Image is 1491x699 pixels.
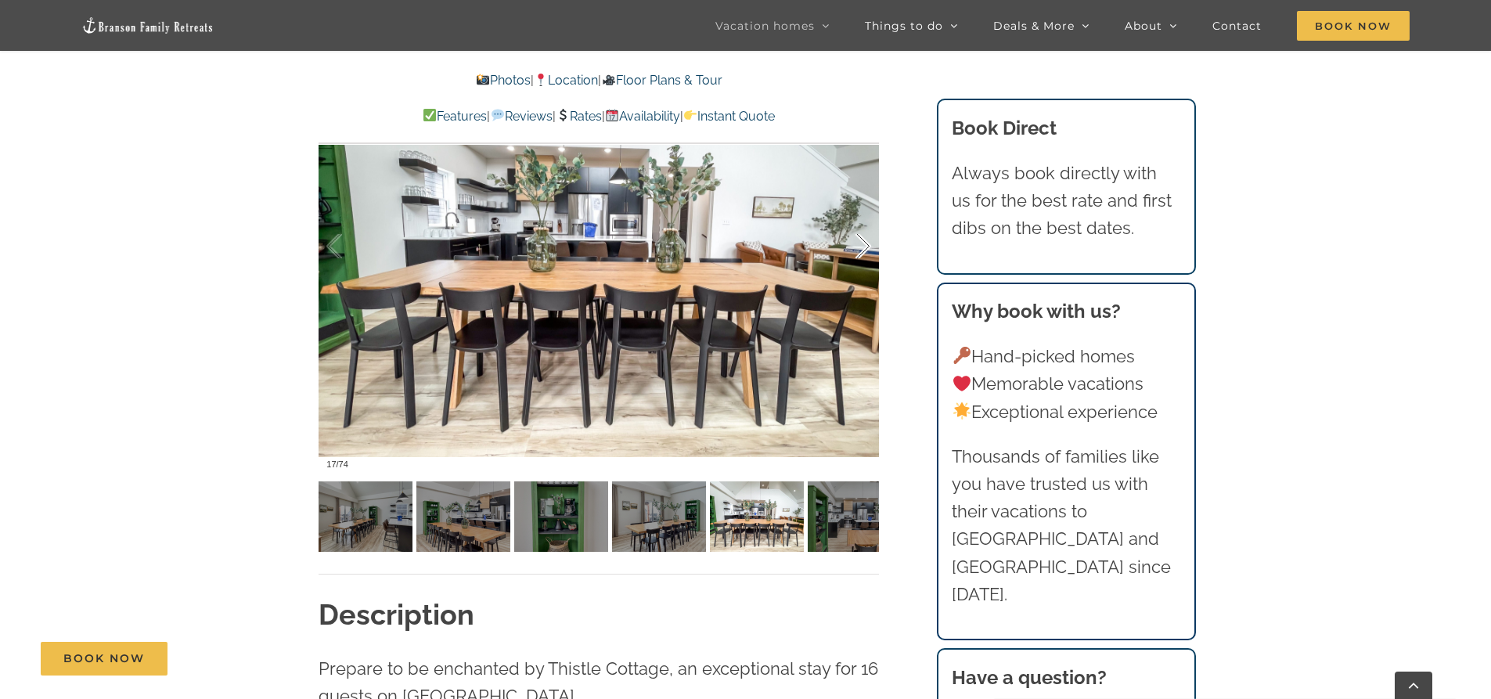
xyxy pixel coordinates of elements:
img: 📆 [606,109,618,121]
b: Book Direct [952,117,1057,139]
img: 🌟 [953,402,971,420]
a: Location [534,73,598,88]
img: Thistle-Cottage-vacation-home-private-pool-Table-Rock-Lake-1127-scaled.jpg-nggid041230-ngg0dyn-12... [808,481,902,552]
span: Vacation homes [715,20,815,31]
img: 📍 [535,74,547,86]
span: Book Now [63,652,145,665]
a: Book Now [41,642,167,676]
a: Photos [476,73,531,88]
img: 🔑 [953,347,971,364]
img: ❤️ [953,375,971,392]
img: 📸 [477,74,489,86]
img: Thistle-Cottage-vacation-home-private-pool-Table-Rock-Lake-1165-scaled.jpg-nggid041264-ngg0dyn-12... [612,481,706,552]
img: 🎥 [603,74,615,86]
span: Book Now [1297,11,1410,41]
a: Availability [605,109,680,124]
span: Contact [1212,20,1262,31]
p: | | | | [319,106,879,127]
a: Floor Plans & Tour [601,73,722,88]
p: | | [319,70,879,91]
img: 👉 [684,109,697,121]
img: Thistle-Cottage-vacation-home-private-pool-Table-Rock-Lake-1124-scaled.jpg-nggid041227-ngg0dyn-12... [319,481,412,552]
img: Branson Family Retreats Logo [81,16,214,34]
img: ✅ [423,109,436,121]
img: 💬 [492,109,504,121]
p: Thousands of families like you have trusted us with their vacations to [GEOGRAPHIC_DATA] and [GEO... [952,443,1180,608]
strong: Have a question? [952,666,1107,689]
h3: Why book with us? [952,297,1180,326]
span: Things to do [865,20,943,31]
span: Deals & More [993,20,1075,31]
a: Features [423,109,487,124]
p: Hand-picked homes Memorable vacations Exceptional experience [952,343,1180,426]
img: Thistle-Cottage-vacation-home-private-pool-Table-Rock-Lake-1164-scaled.jpg-nggid041263-ngg0dyn-12... [514,481,608,552]
p: Always book directly with us for the best rate and first dibs on the best dates. [952,160,1180,243]
span: About [1125,20,1162,31]
img: Thistle-Cottage-vacation-home-private-pool-Table-Rock-Lake-1125-scaled.jpg-nggid041228-ngg0dyn-12... [416,481,510,552]
img: 💲 [556,109,569,121]
a: Instant Quote [683,109,775,124]
strong: Description [319,598,474,631]
a: Rates [556,109,602,124]
a: Reviews [490,109,552,124]
img: Thistle-Cottage-vacation-home-private-pool-Table-Rock-Lake-1126-scaled.jpg-nggid041229-ngg0dyn-12... [710,481,804,552]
